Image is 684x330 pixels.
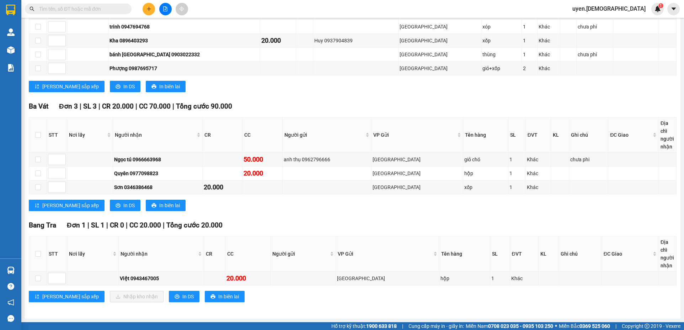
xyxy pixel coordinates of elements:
[80,102,81,110] span: |
[159,201,180,209] span: In biên lai
[146,81,186,92] button: printerIn biên lai
[559,322,610,330] span: Miền Bắc
[159,83,180,90] span: In biên lai
[135,102,137,110] span: |
[337,274,438,282] div: [GEOGRAPHIC_DATA]
[244,168,281,178] div: 20.000
[523,23,536,31] div: 1
[7,28,15,36] img: warehouse-icon
[42,201,99,209] span: [PERSON_NAME] sắp xếp
[7,267,15,274] img: warehouse-icon
[6,5,15,15] img: logo-vxr
[146,200,186,211] button: printerIn biên lai
[34,294,39,300] span: sort-ascending
[47,236,67,272] th: STT
[29,102,48,110] span: Ba Vát
[491,274,508,282] div: 1
[175,294,180,300] span: printer
[482,23,521,31] div: xóp
[284,156,370,163] div: anh thụ 0962796666
[439,236,490,272] th: Tên hàng
[151,84,156,90] span: printer
[526,117,551,153] th: ĐVT
[440,274,489,282] div: hộp
[67,221,86,229] span: Đơn 1
[29,291,105,302] button: sort-ascending[PERSON_NAME] sắp xếp
[126,221,128,229] span: |
[559,236,602,272] th: Ghi chú
[645,324,650,329] span: copyright
[482,64,521,72] div: giỏ+xốp
[509,183,524,191] div: 1
[523,51,536,58] div: 1
[399,62,481,75] td: Sài Gòn
[179,6,184,11] span: aim
[272,250,328,258] span: Người gửi
[163,221,165,229] span: |
[116,84,121,90] span: printer
[47,117,67,153] th: STT
[110,291,164,302] button: downloadNhập kho nhận
[87,221,89,229] span: |
[488,323,553,329] strong: 0708 023 035 - 0935 103 250
[210,294,215,300] span: printer
[604,250,651,258] span: ĐC Giao
[539,51,559,58] div: Khác
[658,3,663,8] sup: 1
[169,291,199,302] button: printerIn DS
[366,323,397,329] strong: 1900 633 818
[110,81,140,92] button: printerIn DS
[615,322,616,330] span: |
[261,36,295,46] div: 20.000
[7,46,15,54] img: warehouse-icon
[336,272,439,286] td: Sài Gòn
[151,203,156,209] span: printer
[29,200,105,211] button: sort-ascending[PERSON_NAME] sắp xếp
[163,6,168,11] span: file-add
[42,293,99,300] span: [PERSON_NAME] sắp xếp
[527,169,550,177] div: Khác
[372,167,463,180] td: Sài Gòn
[464,156,507,163] div: giỏ chó
[373,169,462,177] div: [GEOGRAPHIC_DATA]
[402,322,403,330] span: |
[109,51,259,58] div: bánh [GEOGRAPHIC_DATA] 0903022332
[172,102,174,110] span: |
[400,64,480,72] div: [GEOGRAPHIC_DATA]
[204,182,241,192] div: 20.000
[129,221,161,229] span: CC 20.000
[555,325,557,328] span: ⚪️
[408,322,464,330] span: Cung cấp máy in - giấy in:
[670,6,677,12] span: caret-down
[109,23,259,31] div: trinh 0947694768
[463,117,508,153] th: Tên hàng
[91,221,105,229] span: SL 1
[143,3,155,15] button: plus
[29,81,105,92] button: sort-ascending[PERSON_NAME] sắp xếp
[508,117,526,153] th: SL
[109,64,259,72] div: Phượng 0987695717
[372,153,463,167] td: Sài Gòn
[109,37,259,44] div: Kha 0896403293
[114,183,201,191] div: Sơn 0346386468
[7,315,14,322] span: message
[123,83,135,90] span: In DS
[527,183,550,191] div: Khác
[59,102,78,110] span: Đơn 3
[106,221,108,229] span: |
[110,221,124,229] span: CR 0
[226,273,269,283] div: 20.000
[578,23,612,31] div: chưa phí
[83,102,97,110] span: SL 3
[115,131,195,139] span: Người nhận
[523,37,536,44] div: 1
[7,64,15,72] img: solution-icon
[399,48,481,62] td: Sài Gòn
[69,131,106,139] span: Nơi lấy
[661,238,674,269] div: Địa chỉ người nhận
[464,169,507,177] div: hộp
[166,221,223,229] span: Tổng cước 20.000
[539,23,559,31] div: Khác
[400,51,480,58] div: [GEOGRAPHIC_DATA]
[182,293,194,300] span: In DS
